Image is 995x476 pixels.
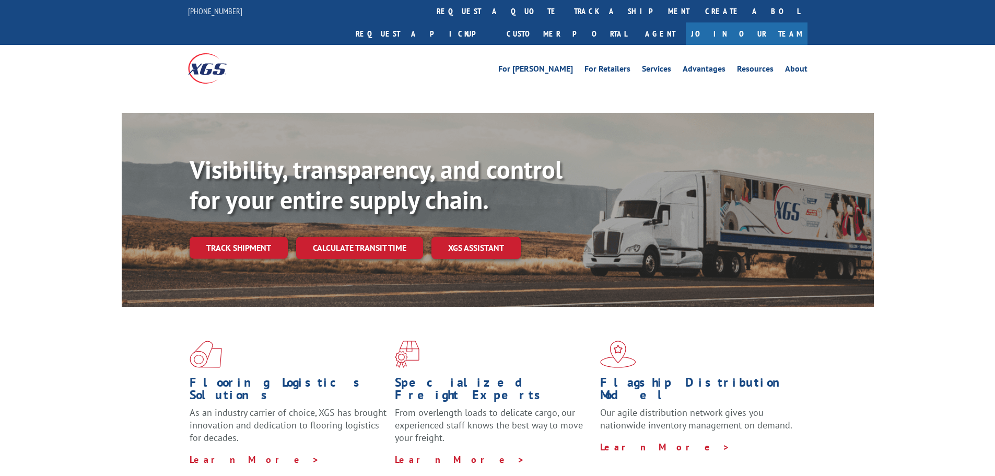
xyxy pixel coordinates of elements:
[296,237,423,259] a: Calculate transit time
[190,153,563,216] b: Visibility, transparency, and control for your entire supply chain.
[498,65,573,76] a: For [PERSON_NAME]
[584,65,630,76] a: For Retailers
[190,341,222,368] img: xgs-icon-total-supply-chain-intelligence-red
[348,22,499,45] a: Request a pickup
[600,341,636,368] img: xgs-icon-flagship-distribution-model-red
[395,376,592,407] h1: Specialized Freight Experts
[785,65,807,76] a: About
[395,341,419,368] img: xgs-icon-focused-on-flooring-red
[737,65,774,76] a: Resources
[635,22,686,45] a: Agent
[395,407,592,453] p: From overlength loads to delicate cargo, our experienced staff knows the best way to move your fr...
[431,237,521,259] a: XGS ASSISTANT
[190,407,387,444] span: As an industry carrier of choice, XGS has brought innovation and dedication to flooring logistics...
[188,6,242,16] a: [PHONE_NUMBER]
[190,454,320,466] a: Learn More >
[642,65,671,76] a: Services
[686,22,807,45] a: Join Our Team
[499,22,635,45] a: Customer Portal
[600,407,792,431] span: Our agile distribution network gives you nationwide inventory management on demand.
[190,376,387,407] h1: Flooring Logistics Solutions
[190,237,288,259] a: Track shipment
[600,376,798,407] h1: Flagship Distribution Model
[600,441,730,453] a: Learn More >
[395,454,525,466] a: Learn More >
[683,65,725,76] a: Advantages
